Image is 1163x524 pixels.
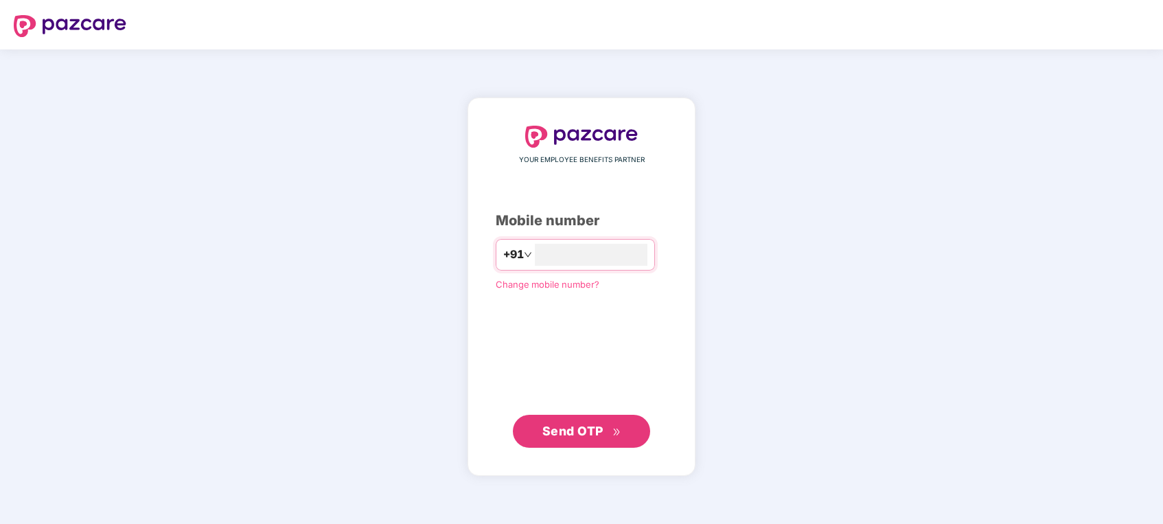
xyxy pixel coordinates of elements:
span: +91 [503,246,524,263]
span: YOUR EMPLOYEE BENEFITS PARTNER [519,155,645,166]
a: Change mobile number? [496,279,599,290]
span: Send OTP [542,424,603,438]
img: logo [14,15,126,37]
span: down [524,251,532,259]
img: logo [525,126,638,148]
span: double-right [612,428,621,437]
div: Mobile number [496,210,667,231]
button: Send OTPdouble-right [513,415,650,448]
